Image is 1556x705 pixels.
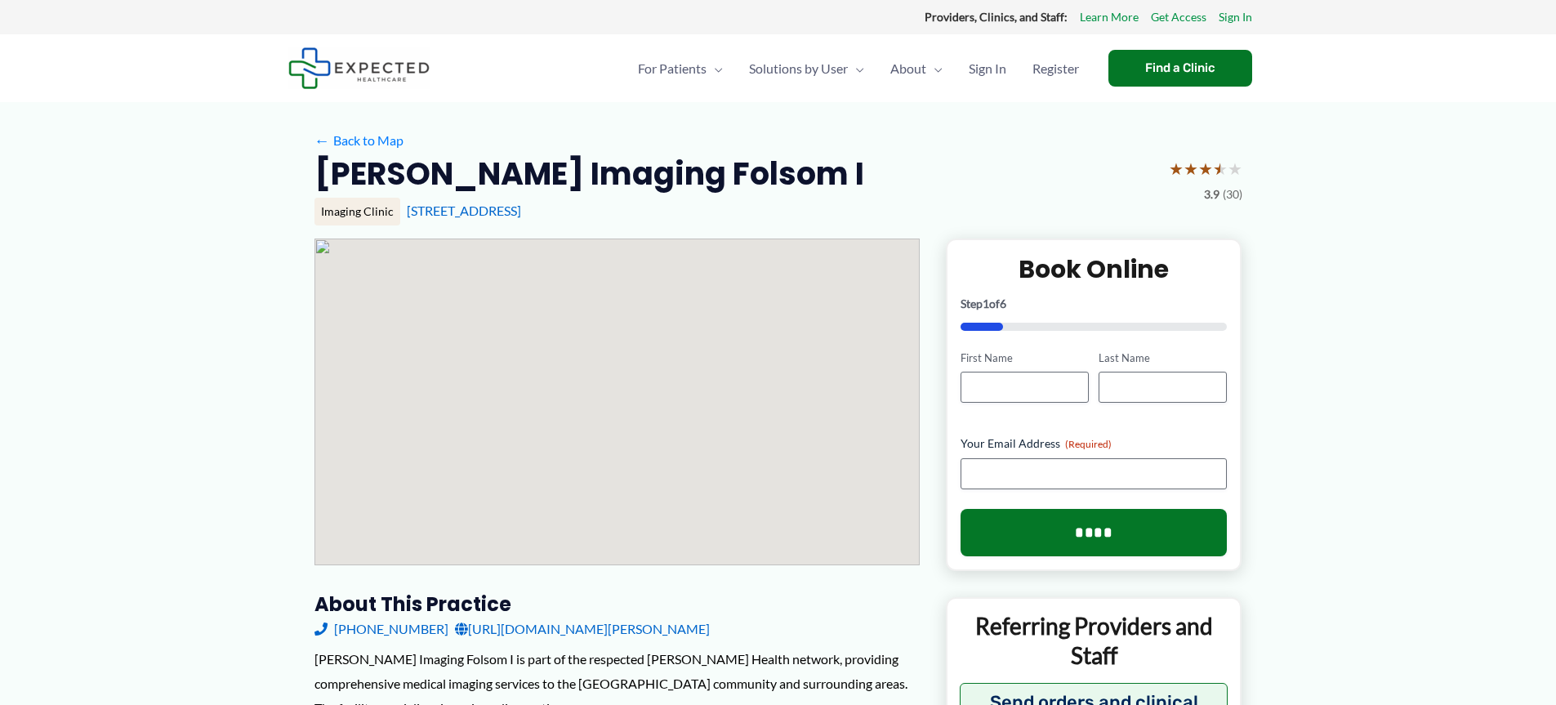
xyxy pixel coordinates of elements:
[1219,7,1252,28] a: Sign In
[1204,184,1219,205] span: 3.9
[314,198,400,225] div: Imaging Clinic
[736,40,877,97] a: Solutions by UserMenu Toggle
[960,611,1228,671] p: Referring Providers and Staff
[1108,50,1252,87] a: Find a Clinic
[314,128,403,153] a: ←Back to Map
[707,40,723,97] span: Menu Toggle
[625,40,1092,97] nav: Primary Site Navigation
[925,10,1068,24] strong: Providers, Clinics, and Staff:
[407,203,521,218] a: [STREET_ADDRESS]
[961,298,1228,310] p: Step of
[983,297,989,310] span: 1
[1169,154,1184,184] span: ★
[1213,154,1228,184] span: ★
[1080,7,1139,28] a: Learn More
[314,132,330,148] span: ←
[1019,40,1092,97] a: Register
[961,350,1089,366] label: First Name
[969,40,1006,97] span: Sign In
[1223,184,1242,205] span: (30)
[288,47,430,89] img: Expected Healthcare Logo - side, dark font, small
[1198,154,1213,184] span: ★
[961,253,1228,285] h2: Book Online
[1032,40,1079,97] span: Register
[455,617,710,641] a: [URL][DOMAIN_NAME][PERSON_NAME]
[961,435,1228,452] label: Your Email Address
[1099,350,1227,366] label: Last Name
[956,40,1019,97] a: Sign In
[314,591,920,617] h3: About this practice
[625,40,736,97] a: For PatientsMenu Toggle
[314,154,864,194] h2: [PERSON_NAME] Imaging Folsom I
[890,40,926,97] span: About
[1151,7,1206,28] a: Get Access
[1184,154,1198,184] span: ★
[638,40,707,97] span: For Patients
[877,40,956,97] a: AboutMenu Toggle
[314,617,448,641] a: [PHONE_NUMBER]
[848,40,864,97] span: Menu Toggle
[926,40,943,97] span: Menu Toggle
[1228,154,1242,184] span: ★
[749,40,848,97] span: Solutions by User
[1000,297,1006,310] span: 6
[1065,438,1112,450] span: (Required)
